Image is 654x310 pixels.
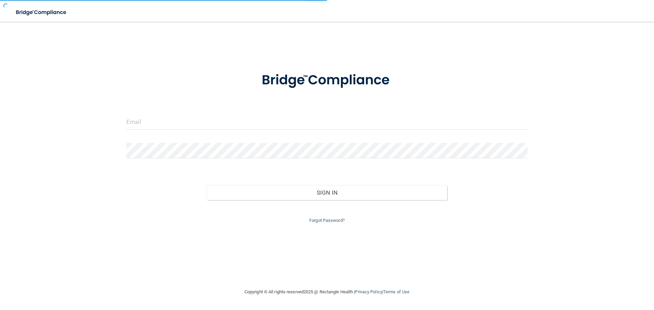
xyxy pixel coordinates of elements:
button: Sign In [207,185,448,200]
a: Terms of Use [383,289,409,294]
a: Privacy Policy [355,289,382,294]
input: Email [126,114,528,130]
img: bridge_compliance_login_screen.278c3ca4.svg [248,63,406,98]
div: Copyright © All rights reserved 2025 @ Rectangle Health | | [203,281,451,303]
a: Forgot Password? [309,218,345,223]
img: bridge_compliance_login_screen.278c3ca4.svg [10,5,73,19]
